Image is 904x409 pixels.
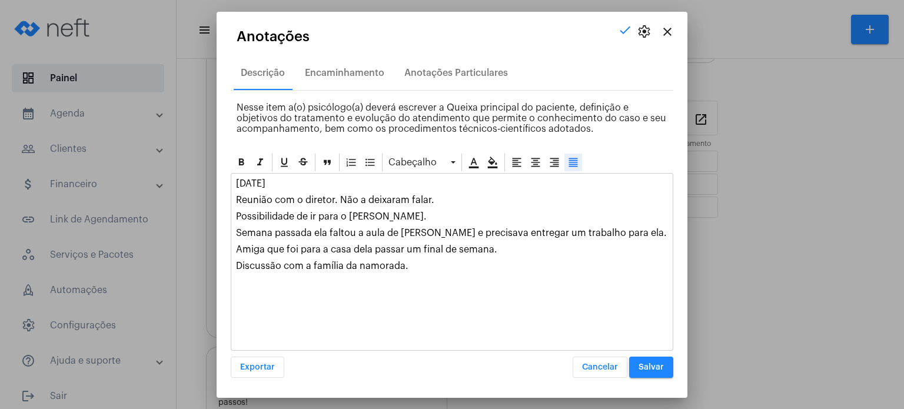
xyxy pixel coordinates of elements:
[465,154,483,171] div: Cor do texto
[361,154,379,171] div: Bullet List
[275,154,293,171] div: Sublinhado
[318,154,336,171] div: Blockquote
[508,154,526,171] div: Alinhar à esquerda
[404,68,508,78] div: Anotações Particulares
[236,211,668,222] p: Possibilidade de ir para o [PERSON_NAME].
[236,261,668,271] p: Discussão com a família da namorada.
[236,228,668,238] p: Semana passada ela faltou a aula de [PERSON_NAME] e precisava entregar um trabalho para ela.
[241,68,285,78] div: Descrição
[385,154,458,171] div: Cabeçalho
[573,357,627,378] button: Cancelar
[232,154,250,171] div: Negrito
[251,154,269,171] div: Itálico
[582,363,618,371] span: Cancelar
[637,25,651,39] span: settings
[343,154,360,171] div: Ordered List
[629,357,673,378] button: Salvar
[632,20,656,44] button: settings
[660,25,674,39] mat-icon: close
[484,154,501,171] div: Cor de fundo
[564,154,582,171] div: Alinhar justificado
[527,154,544,171] div: Alinhar ao centro
[231,357,284,378] button: Exportar
[618,23,632,37] mat-icon: check
[639,363,664,371] span: Salvar
[236,244,668,255] p: Amiga que foi para a casa dela passar um final de semana.
[237,29,310,44] span: Anotações
[294,154,312,171] div: Strike
[305,68,384,78] div: Encaminhamento
[546,154,563,171] div: Alinhar à direita
[240,363,275,371] span: Exportar
[236,195,668,205] p: Reunião com o diretor. Não a deixaram falar.
[237,103,666,134] span: Nesse item a(o) psicólogo(a) deverá escrever a Queixa principal do paciente, definição e objetivo...
[236,178,668,189] p: [DATE]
